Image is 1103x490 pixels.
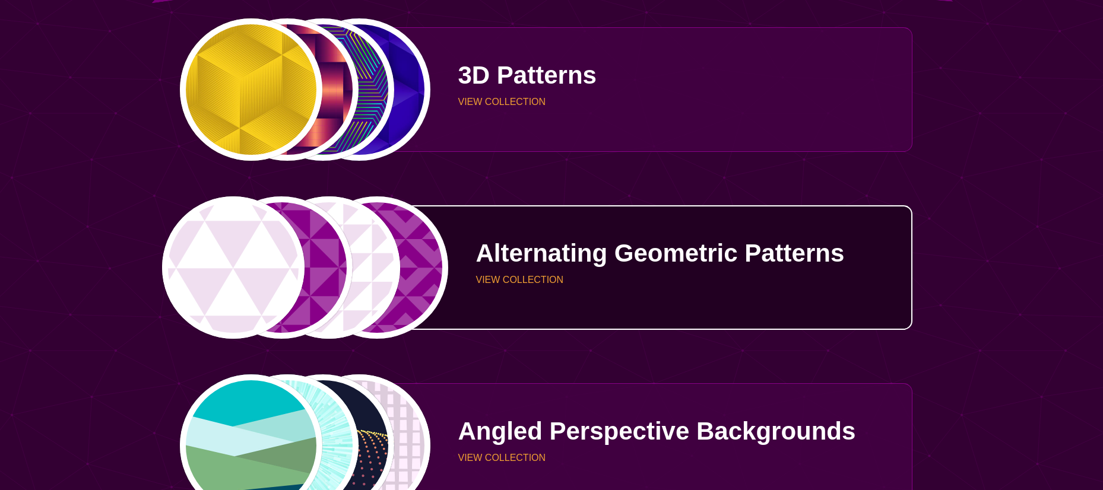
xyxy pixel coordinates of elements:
[182,205,912,330] a: light purple and white alternating triangle patterntriangles in pinwheel patternpurple and white ...
[182,27,912,152] a: fancy golden cube patternred shiny ribbon woven into a patternhexagram line 3d patternblue-stacke...
[476,275,904,285] p: VIEW COLLECTION
[476,241,904,266] p: Alternating Geometric Patterns
[458,97,886,107] p: VIEW COLLECTION
[458,453,886,463] p: VIEW COLLECTION
[458,419,886,444] p: Angled Perspective Backgrounds
[458,63,886,88] p: 3D Patterns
